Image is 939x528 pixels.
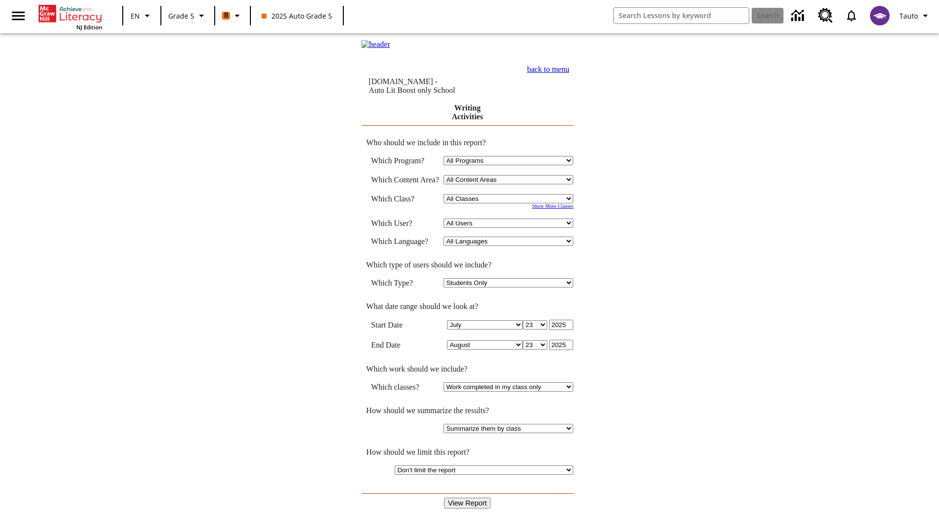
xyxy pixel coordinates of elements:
[262,11,332,21] span: 2025 Auto Grade 5
[369,86,455,94] nobr: Auto Lit Boost only School
[371,320,439,330] td: Start Date
[895,7,935,24] button: Profile/Settings
[452,104,483,121] a: Writing Activities
[361,406,574,415] td: How should we summarize the results?
[224,9,228,22] span: B
[614,8,749,23] input: search field
[371,176,439,184] nobr: Which Content Area?
[131,11,140,21] span: EN
[785,2,812,29] a: Data Center
[444,498,491,508] input: View Report
[371,382,439,392] td: Which classes?
[361,138,574,147] td: Who should we include in this report?
[126,7,157,24] button: Language: EN, Select a language
[361,261,574,269] td: Which type of users should we include?
[361,448,574,457] td: How should we limit this report?
[164,7,211,24] button: Grade: Grade 5, Select a grade
[361,365,574,374] td: Which work should we include?
[527,65,569,73] a: back to menu
[371,340,439,350] td: End Date
[361,302,574,311] td: What date range should we look at?
[532,203,574,209] a: Show More Classes
[899,11,918,21] span: Tauto
[371,237,439,246] td: Which Language?
[371,219,439,228] td: Which User?
[4,1,33,30] button: Open side menu
[371,278,439,287] td: Which Type?
[371,156,439,165] td: Which Program?
[371,194,439,203] td: Which Class?
[218,7,247,24] button: Boost Class color is orange. Change class color
[864,3,895,28] button: Select a new avatar
[168,11,194,21] span: Grade 5
[812,2,839,29] a: Resource Center, Will open in new tab
[369,77,492,95] td: [DOMAIN_NAME] -
[76,23,102,31] span: NJ Edition
[361,40,390,49] img: header
[870,6,890,25] img: avatar image
[839,3,864,28] a: Notifications
[39,3,102,31] div: Home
